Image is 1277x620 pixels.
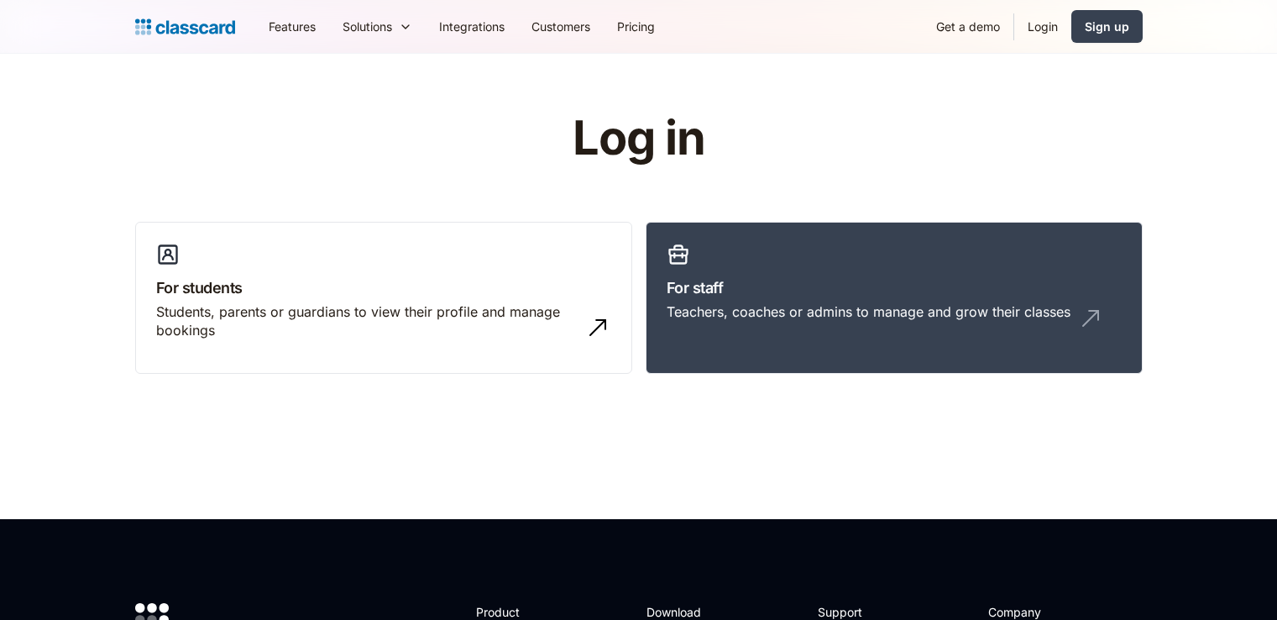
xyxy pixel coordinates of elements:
h3: For staff [667,276,1122,299]
div: Sign up [1085,18,1129,35]
h3: For students [156,276,611,299]
h1: Log in [372,113,905,165]
a: Sign up [1071,10,1143,43]
a: For staffTeachers, coaches or admins to manage and grow their classes [646,222,1143,375]
div: Teachers, coaches or admins to manage and grow their classes [667,302,1070,321]
div: Solutions [343,18,392,35]
a: Features [255,8,329,45]
a: For studentsStudents, parents or guardians to view their profile and manage bookings [135,222,632,375]
a: home [135,15,235,39]
a: Pricing [604,8,668,45]
div: Solutions [329,8,426,45]
a: Integrations [426,8,518,45]
div: Students, parents or guardians to view their profile and manage bookings [156,302,578,340]
a: Get a demo [923,8,1013,45]
a: Customers [518,8,604,45]
a: Login [1014,8,1071,45]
